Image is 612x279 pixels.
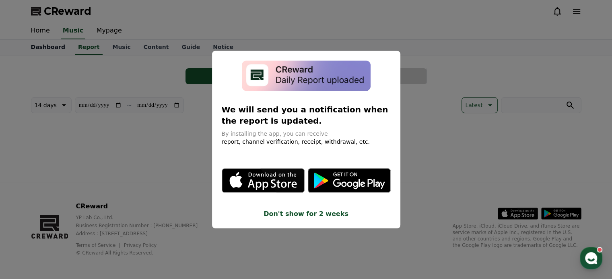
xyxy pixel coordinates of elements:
div: modal [212,51,400,228]
p: By installing the app, you can receive [222,130,391,138]
img: app-install-modal [242,60,371,91]
span: Home [21,224,35,231]
button: Don't show for 2 weeks [222,209,391,219]
a: Messages [53,212,104,232]
span: Settings [119,224,139,231]
p: report, channel verification, receipt, withdrawal, etc. [222,138,391,146]
a: Home [2,212,53,232]
span: Messages [67,225,91,231]
p: We will send you a notification when the report is updated. [222,104,391,126]
a: Settings [104,212,155,232]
